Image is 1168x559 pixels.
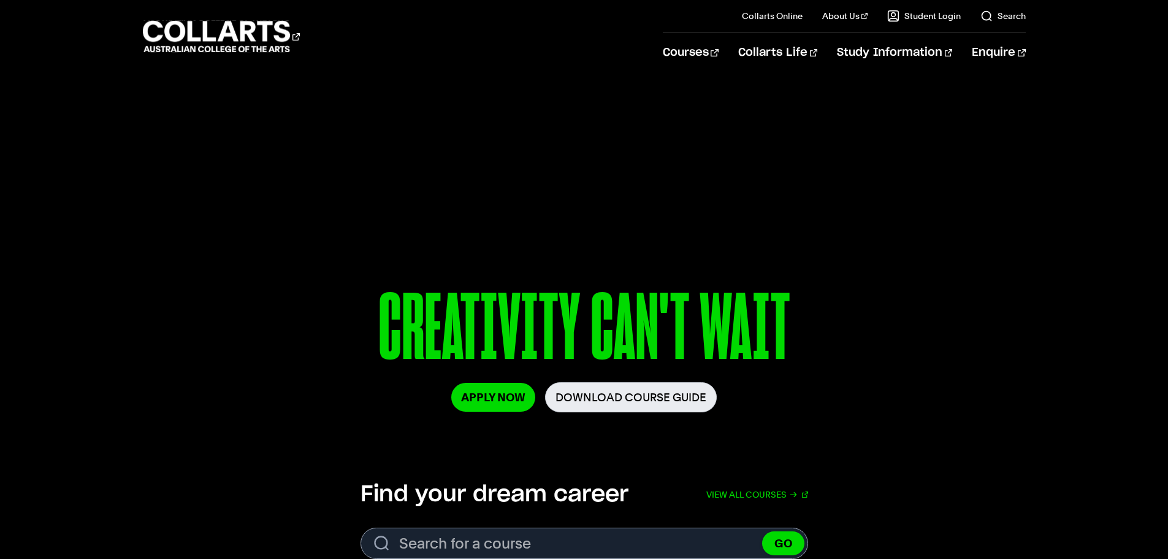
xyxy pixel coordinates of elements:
[762,531,804,555] button: GO
[706,481,808,508] a: View all courses
[742,10,803,22] a: Collarts Online
[361,481,628,508] h2: Find your dream career
[545,382,717,412] a: Download Course Guide
[361,528,808,559] form: Search
[451,383,535,412] a: Apply Now
[822,10,868,22] a: About Us
[980,10,1026,22] a: Search
[242,281,926,382] p: CREATIVITY CAN'T WAIT
[361,528,808,559] input: Search for a course
[143,19,300,54] div: Go to homepage
[663,33,719,73] a: Courses
[972,33,1025,73] a: Enquire
[887,10,961,22] a: Student Login
[837,33,952,73] a: Study Information
[738,33,817,73] a: Collarts Life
